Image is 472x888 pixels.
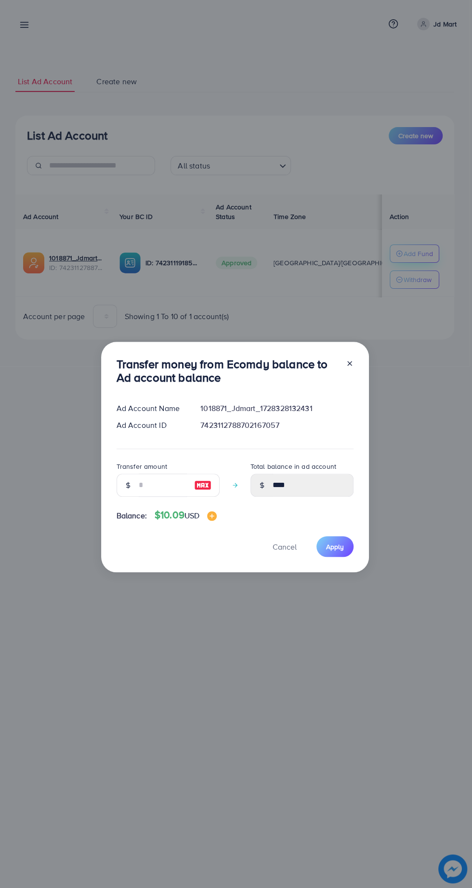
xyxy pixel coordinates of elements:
label: Transfer amount [117,462,167,471]
img: image [207,511,217,521]
span: Cancel [273,541,297,552]
div: Ad Account ID [109,420,193,431]
div: Ad Account Name [109,403,193,414]
button: Apply [316,536,354,557]
h4: $10.09 [155,509,217,521]
button: Cancel [261,536,309,557]
span: USD [184,510,199,521]
img: image [194,479,211,491]
span: Balance: [117,510,147,521]
h3: Transfer money from Ecomdy balance to Ad account balance [117,357,338,385]
label: Total balance in ad account [250,462,336,471]
div: 7423112788702167057 [193,420,361,431]
div: 1018871_Jdmart_1728328132431 [193,403,361,414]
span: Apply [326,542,344,552]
